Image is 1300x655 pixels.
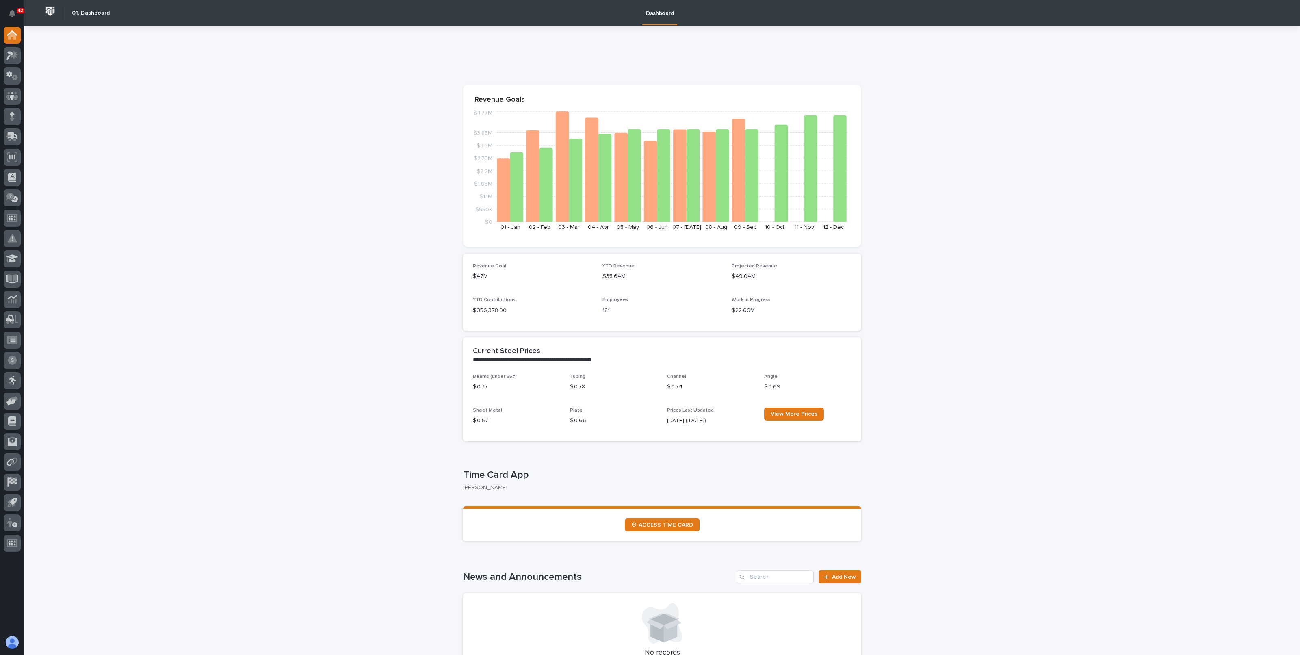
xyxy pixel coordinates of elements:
tspan: $4.77M [473,110,492,116]
p: Time Card App [463,469,858,481]
a: View More Prices [764,408,824,421]
text: 05 - May [617,224,639,230]
tspan: $1.1M [479,194,492,200]
span: View More Prices [771,411,817,417]
span: Beams (under 55#) [473,374,517,379]
span: Angle [764,374,778,379]
span: Work in Progress [732,297,771,302]
text: 01 - Jan [500,224,520,230]
text: 03 - Mar [558,224,580,230]
p: $ 0.78 [570,383,657,391]
p: $47M [473,272,593,281]
a: Add New [819,570,861,583]
button: Notifications [4,5,21,22]
span: Revenue Goal [473,264,506,269]
span: Prices Last Updated [667,408,714,413]
p: $ 356,378.00 [473,306,593,315]
p: Revenue Goals [474,95,850,104]
h2: Current Steel Prices [473,347,540,356]
span: YTD Revenue [602,264,635,269]
p: $ 0.69 [764,383,851,391]
tspan: $0 [485,219,492,225]
span: Add New [832,574,856,580]
p: $35.64M [602,272,722,281]
text: 11 - Nov [795,224,814,230]
p: $ 0.77 [473,383,560,391]
img: Workspace Logo [43,4,58,19]
text: 08 - Aug [705,224,727,230]
span: YTD Contributions [473,297,516,302]
p: $ 0.66 [570,416,657,425]
p: $ 0.74 [667,383,754,391]
span: Projected Revenue [732,264,777,269]
text: 07 - [DATE] [672,224,701,230]
span: Channel [667,374,686,379]
text: 12 - Dec [823,224,844,230]
p: 42 [18,8,23,13]
span: Plate [570,408,583,413]
span: Sheet Metal [473,408,502,413]
tspan: $3.3M [477,143,492,149]
p: $22.66M [732,306,851,315]
button: users-avatar [4,634,21,651]
tspan: $2.75M [474,156,492,161]
tspan: $2.2M [477,168,492,174]
p: $49.04M [732,272,851,281]
div: Notifications42 [10,10,21,23]
text: 06 - Jun [646,224,668,230]
text: 02 - Feb [529,224,550,230]
h1: News and Announcements [463,571,733,583]
tspan: $1.65M [474,181,492,187]
p: $ 0.57 [473,416,560,425]
tspan: $550K [475,206,492,212]
p: 181 [602,306,722,315]
text: 09 - Sep [734,224,757,230]
text: 10 - Oct [765,224,784,230]
h2: 01. Dashboard [72,10,110,17]
span: Tubing [570,374,585,379]
tspan: $3.85M [473,130,492,136]
span: ⏲ ACCESS TIME CARD [631,522,693,528]
span: Employees [602,297,628,302]
p: [DATE] ([DATE]) [667,416,754,425]
input: Search [737,570,814,583]
text: 04 - Apr [588,224,609,230]
a: ⏲ ACCESS TIME CARD [625,518,700,531]
p: [PERSON_NAME] [463,484,855,491]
